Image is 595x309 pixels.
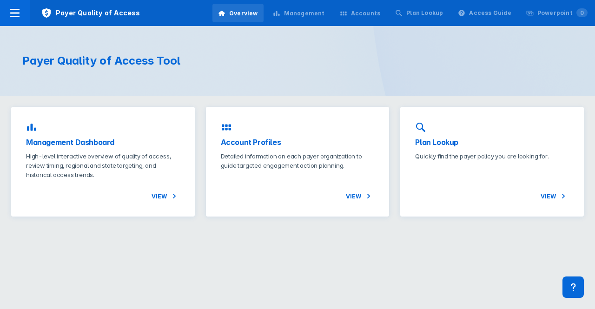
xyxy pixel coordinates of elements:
div: Access Guide [469,9,511,17]
a: Overview [212,4,264,22]
p: Detailed information on each payer organization to guide targeted engagement action planning. [221,151,375,170]
span: View [152,191,180,202]
div: Overview [229,9,258,18]
h3: Management Dashboard [26,137,180,148]
p: High-level interactive overview of quality of access, review timing, regional and state targeting... [26,151,180,179]
p: Quickly find the payer policy you are looking for. [415,151,569,161]
a: Account ProfilesDetailed information on each payer organization to guide targeted engagement acti... [206,107,390,217]
span: View [541,191,569,202]
h1: Payer Quality of Access Tool [22,54,286,68]
h3: Plan Lookup [415,137,569,148]
div: Contact Support [562,276,584,298]
h3: Account Profiles [221,137,375,148]
span: 0 [576,8,588,17]
div: Accounts [351,9,381,18]
span: View [346,191,374,202]
a: Accounts [334,4,386,22]
a: Management [267,4,331,22]
div: Powerpoint [537,9,588,17]
a: Management DashboardHigh-level interactive overview of quality of access, review timing, regional... [11,107,195,217]
div: Plan Lookup [406,9,443,17]
div: Management [284,9,325,18]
